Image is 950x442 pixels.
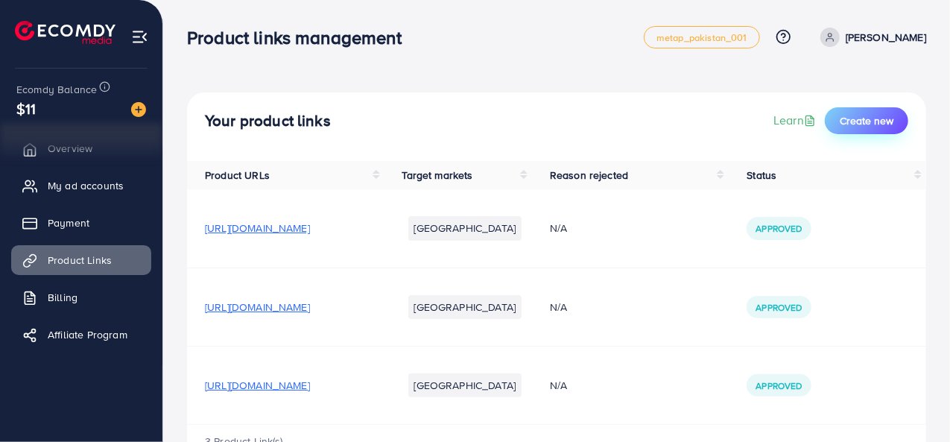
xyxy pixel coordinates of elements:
[550,168,628,183] span: Reason rejected
[408,295,522,319] li: [GEOGRAPHIC_DATA]
[825,107,908,134] button: Create new
[656,33,747,42] span: metap_pakistan_001
[48,141,92,156] span: Overview
[11,320,151,350] a: Affiliate Program
[11,171,151,201] a: My ad accounts
[408,216,522,240] li: [GEOGRAPHIC_DATA]
[550,300,567,315] span: N/A
[756,301,802,314] span: Approved
[16,98,36,119] span: $11
[756,379,802,392] span: Approved
[840,113,893,128] span: Create new
[16,82,97,97] span: Ecomdy Balance
[205,378,310,393] span: [URL][DOMAIN_NAME]
[747,168,776,183] span: Status
[402,168,473,183] span: Target markets
[131,28,148,45] img: menu
[48,290,77,305] span: Billing
[11,133,151,163] a: Overview
[814,28,926,47] a: [PERSON_NAME]
[48,215,89,230] span: Payment
[131,102,146,117] img: image
[408,373,522,397] li: [GEOGRAPHIC_DATA]
[48,327,127,342] span: Affiliate Program
[205,300,310,315] span: [URL][DOMAIN_NAME]
[773,112,819,129] a: Learn
[15,21,115,44] img: logo
[48,253,112,268] span: Product Links
[550,221,567,236] span: N/A
[644,26,760,48] a: metap_pakistan_001
[550,378,567,393] span: N/A
[205,112,331,130] h4: Your product links
[205,221,310,236] span: [URL][DOMAIN_NAME]
[11,245,151,275] a: Product Links
[11,282,151,312] a: Billing
[205,168,270,183] span: Product URLs
[756,222,802,235] span: Approved
[846,28,926,46] p: [PERSON_NAME]
[11,208,151,238] a: Payment
[48,178,124,193] span: My ad accounts
[187,27,414,48] h3: Product links management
